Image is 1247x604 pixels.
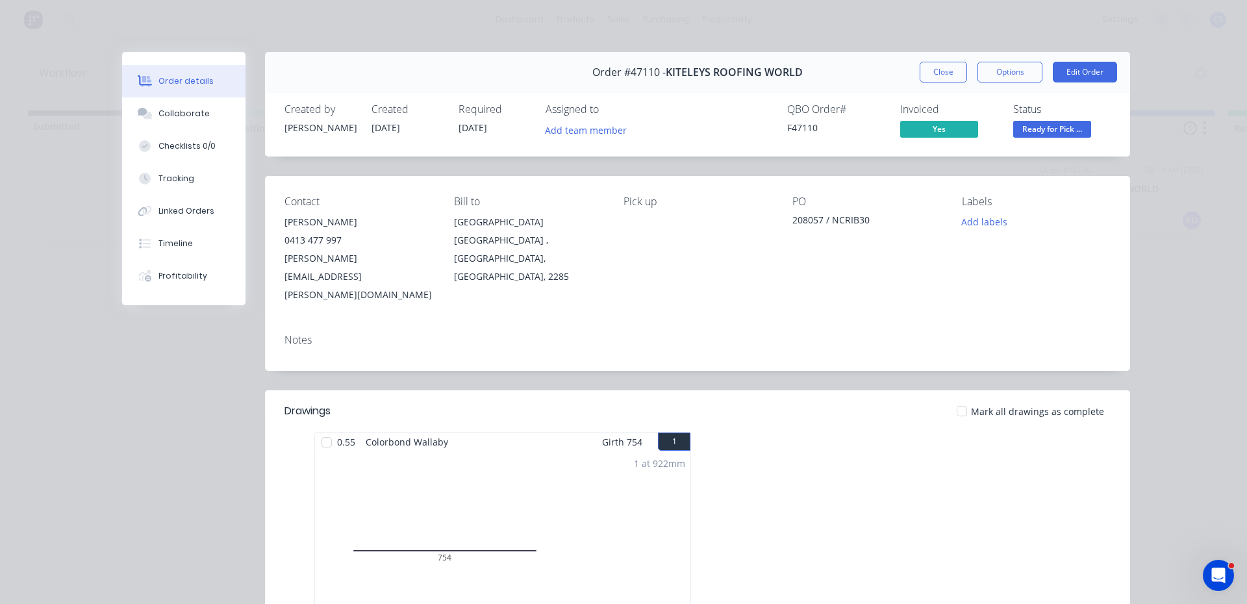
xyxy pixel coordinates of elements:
span: Mark all drawings as complete [971,405,1104,418]
button: Checklists 0/0 [122,130,246,162]
div: [PERSON_NAME] [284,121,356,134]
div: Bill to [454,195,603,208]
div: [PERSON_NAME][EMAIL_ADDRESS][PERSON_NAME][DOMAIN_NAME] [284,249,433,304]
button: Timeline [122,227,246,260]
button: Add team member [538,121,634,138]
div: Created [372,103,443,116]
span: Ready for Pick ... [1013,121,1091,137]
button: Collaborate [122,97,246,130]
div: Order details [158,75,214,87]
div: Profitability [158,270,207,282]
span: 0.55 [332,433,360,451]
span: Yes [900,121,978,137]
div: Notes [284,334,1111,346]
div: F47110 [787,121,885,134]
button: Add labels [955,213,1014,231]
div: Status [1013,103,1111,116]
div: [PERSON_NAME]0413 477 997[PERSON_NAME][EMAIL_ADDRESS][PERSON_NAME][DOMAIN_NAME] [284,213,433,304]
div: [GEOGRAPHIC_DATA] [454,213,603,231]
button: Options [977,62,1042,82]
span: [DATE] [459,121,487,134]
span: Girth 754 [602,433,642,451]
button: Linked Orders [122,195,246,227]
div: Collaborate [158,108,210,120]
span: Order #47110 - [592,66,666,79]
span: Colorbond Wallaby [360,433,453,451]
span: [DATE] [372,121,400,134]
div: Labels [962,195,1111,208]
div: PO [792,195,941,208]
div: Created by [284,103,356,116]
div: Contact [284,195,433,208]
div: [GEOGRAPHIC_DATA] , [GEOGRAPHIC_DATA], [GEOGRAPHIC_DATA], 2285 [454,231,603,286]
button: Ready for Pick ... [1013,121,1091,140]
div: 208057 / NCRIB30 [792,213,941,231]
div: Assigned to [546,103,675,116]
div: 0413 477 997 [284,231,433,249]
button: Close [920,62,967,82]
div: Invoiced [900,103,998,116]
div: Required [459,103,530,116]
span: KITELEYS ROOFING WORLD [666,66,803,79]
button: Tracking [122,162,246,195]
div: Checklists 0/0 [158,140,216,152]
div: Pick up [623,195,772,208]
button: Add team member [546,121,634,138]
div: Timeline [158,238,193,249]
button: Edit Order [1053,62,1117,82]
div: [PERSON_NAME] [284,213,433,231]
iframe: Intercom live chat [1203,560,1234,591]
div: 1 at 922mm [634,457,685,470]
div: Drawings [284,403,331,419]
div: Linked Orders [158,205,214,217]
div: [GEOGRAPHIC_DATA][GEOGRAPHIC_DATA] , [GEOGRAPHIC_DATA], [GEOGRAPHIC_DATA], 2285 [454,213,603,286]
button: Order details [122,65,246,97]
div: Tracking [158,173,194,184]
button: 1 [658,433,690,451]
button: Profitability [122,260,246,292]
div: QBO Order # [787,103,885,116]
